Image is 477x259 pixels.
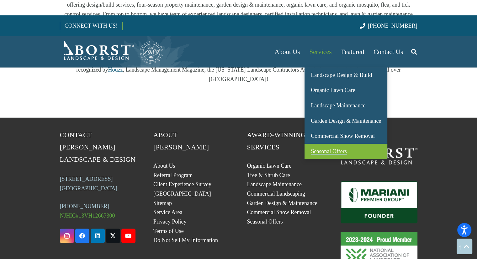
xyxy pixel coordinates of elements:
[153,172,193,178] a: Referral Program
[60,39,164,64] a: Borst-Logo
[270,36,305,67] a: About Us
[153,163,175,169] a: About Us
[311,102,365,109] span: Landscape Maintenance
[153,200,172,206] a: Sitemap
[153,181,211,187] a: Client Experience Survey
[305,36,336,67] a: Services
[247,219,283,225] a: Seasonal Offers
[247,181,302,187] a: Landscape Maintenance
[153,209,182,215] a: Service Area
[360,23,417,29] a: [PHONE_NUMBER]
[305,98,387,113] a: Landscape Maintenance
[341,181,417,224] a: Mariani_Badge_Full_Founder
[247,209,311,215] a: Commercial Snow Removal
[369,36,408,67] a: Contact Us
[305,144,387,159] a: Seasonal Offers
[305,67,387,83] a: Landscape Design & Build
[60,203,109,209] a: [PHONE_NUMBER]
[91,229,105,243] a: LinkedIn
[311,72,372,78] span: Landscape Design & Build
[153,131,209,151] span: About [PERSON_NAME]
[311,148,347,154] span: Seasonal Offers
[337,36,369,67] a: Featured
[60,229,74,243] a: Instagram
[408,44,420,60] a: Search
[309,48,331,56] span: Services
[457,239,472,254] a: Back to top
[60,18,122,33] a: CONNECT WITH US!
[153,237,218,243] a: Do Not Sell My Information
[274,48,300,56] span: About Us
[305,128,387,144] a: Commercial Snow Removal
[305,83,387,98] a: Organic Lawn Care
[311,133,375,139] span: Commercial Snow Removal
[247,131,306,151] span: Award-Winning Services
[247,172,290,178] a: Tree & Shrub Care
[247,191,305,197] a: Commercial Landscaping
[311,118,381,124] span: Garden Design & Maintenance
[247,163,292,169] a: Organic Lawn Care
[108,67,123,73] a: Houzz
[368,23,417,29] span: [PHONE_NUMBER]
[75,229,89,243] a: Facebook
[311,87,355,93] span: Organic Lawn Care
[106,229,120,243] a: X
[60,131,136,163] span: Contact [PERSON_NAME] Landscape & Design
[153,228,184,234] a: Terms of Use
[153,219,187,225] a: Privacy Policy
[121,229,135,243] a: YouTube
[247,200,317,206] a: Garden Design & Maintenance
[305,113,387,129] a: Garden Design & Maintenance
[60,213,115,219] span: NJHIC#13VH12667300
[153,191,211,197] a: [GEOGRAPHIC_DATA]
[374,48,403,56] span: Contact Us
[60,176,118,192] a: [STREET_ADDRESS][GEOGRAPHIC_DATA]
[341,48,364,56] span: Featured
